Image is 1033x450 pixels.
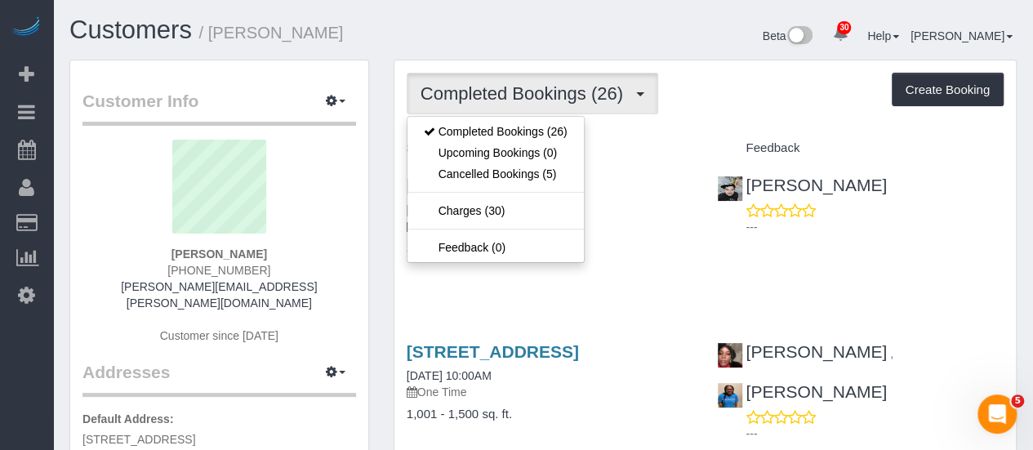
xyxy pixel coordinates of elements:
img: Automaid Logo [10,16,42,39]
h4: 1,001 - 1,500 sq. ft. [407,408,693,421]
a: [PERSON_NAME][EMAIL_ADDRESS][PERSON_NAME][DOMAIN_NAME] [121,280,317,310]
a: Beta [763,29,813,42]
span: [STREET_ADDRESS] [82,433,195,446]
h4: Feedback [717,141,1004,155]
p: --- [746,425,1004,442]
legend: Customer Info [82,89,356,126]
p: One Time [407,384,693,400]
small: / [PERSON_NAME] [199,24,344,42]
a: [STREET_ADDRESS] [407,342,579,361]
img: Porchee Musler [718,343,742,368]
strong: [PERSON_NAME] [171,247,267,261]
span: 5 [1011,394,1024,408]
span: , [890,347,893,360]
hm-ph: [PHONE_NUMBER] [167,264,270,277]
button: Completed Bookings (26) [407,73,658,114]
a: [PERSON_NAME] [717,176,887,194]
a: Customers [69,16,192,44]
a: Cancelled Bookings (5) [407,163,584,185]
a: Help [867,29,899,42]
span: Customer since [DATE] [160,329,278,342]
a: [PERSON_NAME] [717,342,887,361]
span: 30 [837,21,851,34]
label: Default Address: [82,411,174,427]
a: [PERSON_NAME] [717,382,887,401]
iframe: Intercom live chat [977,394,1017,434]
img: Charles Hamby [718,176,742,201]
a: [DATE] 10:00AM [407,369,492,382]
img: New interface [786,26,813,47]
a: Charges (30) [407,200,584,221]
a: Feedback (0) [407,237,584,258]
a: Upcoming Bookings (0) [407,142,584,163]
a: 30 [824,16,856,52]
a: Completed Bookings (26) [407,121,584,142]
a: [PERSON_NAME] [911,29,1013,42]
img: Robin Johnson [718,383,742,408]
span: Completed Bookings (26) [421,83,631,104]
p: --- [746,219,1004,235]
button: Create Booking [892,73,1004,107]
